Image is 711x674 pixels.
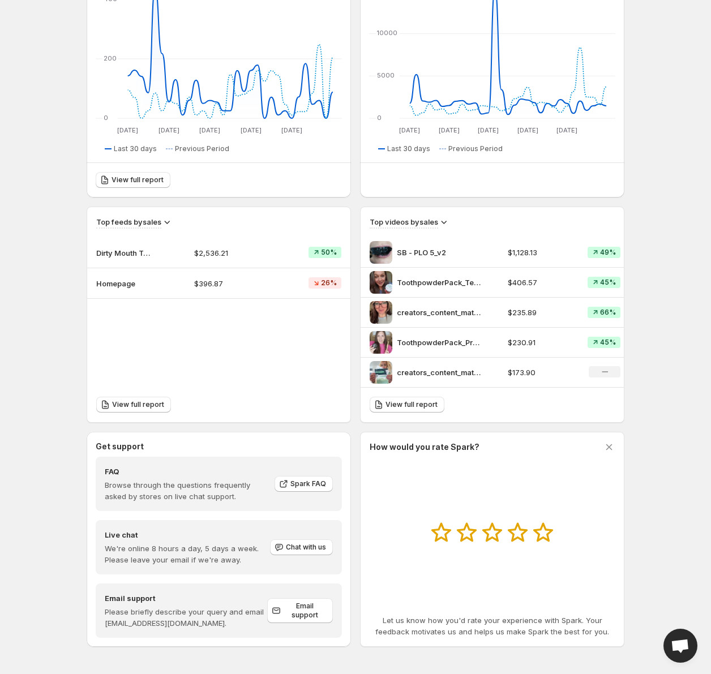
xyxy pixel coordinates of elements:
[194,278,274,289] p: $396.87
[397,307,482,318] p: creators_content_match-e4f09f8b-4522-4257-bdeb-65026f4080de_a7e3ff32-e77d-460a-af99-b7e3aa7b15f0 (3)
[508,307,575,318] p: $235.89
[478,126,499,134] text: [DATE]
[387,144,430,153] span: Last 30 days
[397,367,482,378] p: creators_content_match-e98cceef-2747-4ef0-a388-d43f80f89a01_068c190a-6c81-4336-a6d8-638259a82681
[112,175,164,184] span: View full report
[439,126,460,134] text: [DATE]
[321,278,337,287] span: 26%
[105,466,267,477] h4: FAQ
[267,598,333,623] a: Email support
[96,278,153,289] p: Homepage
[663,629,697,663] div: Open chat
[112,400,164,409] span: View full report
[105,543,269,565] p: We're online 8 hours a day, 5 days a week. Please leave your email if we're away.
[117,126,138,134] text: [DATE]
[397,337,482,348] p: ToothpowderPack_ProductDemoTestimonial_NatalieYoung
[508,247,575,258] p: $1,128.13
[370,241,392,264] img: SB - PLO 5_v2
[194,247,274,259] p: $2,536.21
[199,126,220,134] text: [DATE]
[370,361,392,384] img: creators_content_match-e98cceef-2747-4ef0-a388-d43f80f89a01_068c190a-6c81-4336-a6d8-638259a82681
[508,367,575,378] p: $173.90
[377,71,395,79] text: 5000
[96,397,171,413] a: View full report
[448,144,503,153] span: Previous Period
[96,247,153,259] p: Dirty Mouth Toothpowder
[397,247,482,258] p: SB - PLO 5_v2
[386,400,438,409] span: View full report
[377,29,397,37] text: 10000
[241,126,262,134] text: [DATE]
[370,216,438,227] h3: Top videos by sales
[105,479,267,502] p: Browse through the questions frequently asked by stores on live chat support.
[600,338,616,347] span: 45%
[321,248,337,257] span: 50%
[281,126,302,134] text: [DATE]
[600,248,616,257] span: 49%
[370,271,392,294] img: ToothpowderPack_TestimonialMusic_CaiteAnderson
[397,277,482,288] p: ToothpowderPack_TestimonialMusic_CaiteAnderson
[105,529,269,540] h4: Live chat
[96,441,144,452] h3: Get support
[377,114,382,122] text: 0
[114,144,157,153] span: Last 30 days
[370,397,444,413] a: View full report
[104,114,108,122] text: 0
[104,54,117,62] text: 200
[600,278,616,287] span: 45%
[556,126,577,134] text: [DATE]
[370,615,615,637] p: Let us know how you'd rate your experience with Spark. Your feedback motivates us and helps us ma...
[275,476,333,492] a: Spark FAQ
[399,126,420,134] text: [DATE]
[175,144,229,153] span: Previous Period
[370,331,392,354] img: ToothpowderPack_ProductDemoTestimonial_NatalieYoung
[283,602,326,620] span: Email support
[286,543,326,552] span: Chat with us
[508,277,575,288] p: $406.57
[517,126,538,134] text: [DATE]
[96,216,161,227] h3: Top feeds by sales
[105,606,267,629] p: Please briefly describe your query and email [EMAIL_ADDRESS][DOMAIN_NAME].
[508,337,575,348] p: $230.91
[370,301,392,324] img: creators_content_match-e4f09f8b-4522-4257-bdeb-65026f4080de_a7e3ff32-e77d-460a-af99-b7e3aa7b15f0 (3)
[290,479,326,488] span: Spark FAQ
[96,172,170,188] a: View full report
[159,126,179,134] text: [DATE]
[105,593,267,604] h4: Email support
[370,441,479,453] h3: How would you rate Spark?
[270,539,333,555] button: Chat with us
[600,308,616,317] span: 66%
